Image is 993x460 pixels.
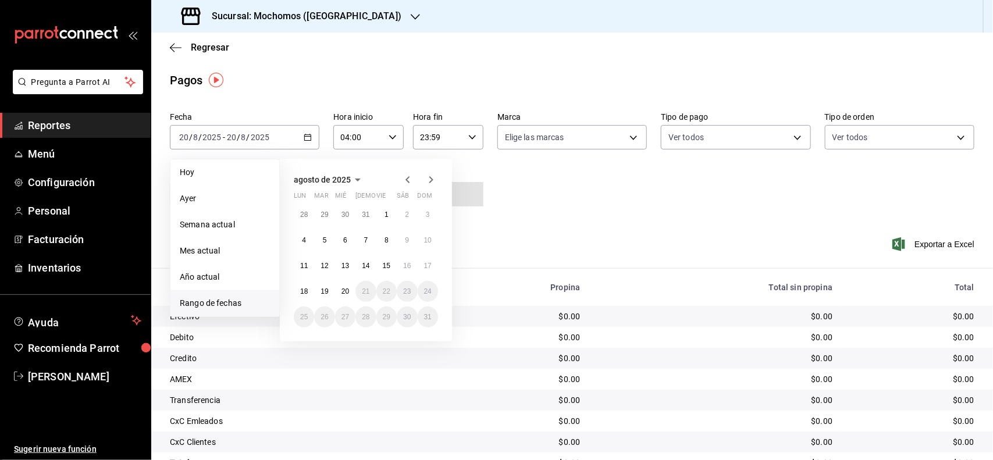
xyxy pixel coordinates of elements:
button: 13 de agosto de 2025 [335,255,355,276]
input: -- [241,133,247,142]
abbr: domingo [418,192,432,204]
span: Mes actual [180,245,270,257]
div: CxC Emleados [170,415,432,427]
abbr: 4 de agosto de 2025 [302,236,306,244]
label: Hora inicio [333,113,404,122]
span: Ayuda [28,313,126,327]
span: Ver todos [832,131,868,143]
button: 26 de agosto de 2025 [314,306,334,327]
span: [PERSON_NAME] [28,369,141,384]
abbr: 25 de agosto de 2025 [300,313,308,321]
button: 29 de julio de 2025 [314,204,334,225]
button: 19 de agosto de 2025 [314,281,334,302]
span: Inventarios [28,260,141,276]
abbr: 17 de agosto de 2025 [424,262,432,270]
div: $0.00 [451,311,581,322]
label: Fecha [170,113,319,122]
span: / [247,133,250,142]
abbr: 30 de agosto de 2025 [403,313,411,321]
abbr: 18 de agosto de 2025 [300,287,308,295]
abbr: 31 de agosto de 2025 [424,313,432,321]
div: $0.00 [451,415,581,427]
span: - [223,133,225,142]
label: Tipo de orden [825,113,974,122]
abbr: 11 de agosto de 2025 [300,262,308,270]
span: / [189,133,193,142]
abbr: 10 de agosto de 2025 [424,236,432,244]
span: agosto de 2025 [294,175,351,184]
abbr: lunes [294,192,306,204]
abbr: 28 de julio de 2025 [300,211,308,219]
div: $0.00 [851,436,974,448]
div: $0.00 [599,415,832,427]
abbr: 30 de julio de 2025 [341,211,349,219]
button: 25 de agosto de 2025 [294,306,314,327]
abbr: jueves [355,192,424,204]
abbr: viernes [376,192,386,204]
span: Ayer [180,192,270,205]
div: $0.00 [599,352,832,364]
button: open_drawer_menu [128,30,137,40]
div: $0.00 [451,394,581,406]
button: 1 de agosto de 2025 [376,204,397,225]
span: Configuración [28,174,141,190]
button: 7 de agosto de 2025 [355,230,376,251]
div: $0.00 [851,373,974,385]
div: $0.00 [599,436,832,448]
span: Pregunta a Parrot AI [31,76,125,88]
input: -- [193,133,198,142]
button: 17 de agosto de 2025 [418,255,438,276]
div: $0.00 [851,352,974,364]
abbr: 15 de agosto de 2025 [383,262,390,270]
button: 24 de agosto de 2025 [418,281,438,302]
div: $0.00 [451,352,581,364]
abbr: 27 de agosto de 2025 [341,313,349,321]
span: Recomienda Parrot [28,340,141,356]
button: 30 de agosto de 2025 [397,306,417,327]
button: 21 de agosto de 2025 [355,281,376,302]
h3: Sucursal: Mochomos ([GEOGRAPHIC_DATA]) [202,9,401,23]
button: 14 de agosto de 2025 [355,255,376,276]
abbr: 12 de agosto de 2025 [321,262,328,270]
span: Personal [28,203,141,219]
button: 23 de agosto de 2025 [397,281,417,302]
div: Debito [170,331,432,343]
a: Pregunta a Parrot AI [8,84,143,97]
abbr: 22 de agosto de 2025 [383,287,390,295]
div: CxC Clientes [170,436,432,448]
button: 9 de agosto de 2025 [397,230,417,251]
div: $0.00 [451,331,581,343]
abbr: 1 de agosto de 2025 [385,211,389,219]
abbr: 8 de agosto de 2025 [385,236,389,244]
button: 6 de agosto de 2025 [335,230,355,251]
abbr: 21 de agosto de 2025 [362,287,369,295]
span: Regresar [191,42,229,53]
div: $0.00 [599,373,832,385]
div: $0.00 [451,436,581,448]
abbr: 19 de agosto de 2025 [321,287,328,295]
button: agosto de 2025 [294,173,365,187]
label: Hora fin [413,113,483,122]
span: Rango de fechas [180,297,270,309]
span: Ver todos [668,131,704,143]
abbr: 31 de julio de 2025 [362,211,369,219]
button: Regresar [170,42,229,53]
button: Pregunta a Parrot AI [13,70,143,94]
div: Credito [170,352,432,364]
span: Elige las marcas [505,131,564,143]
button: 30 de julio de 2025 [335,204,355,225]
abbr: 16 de agosto de 2025 [403,262,411,270]
img: Tooltip marker [209,73,223,87]
span: Año actual [180,271,270,283]
span: Menú [28,146,141,162]
button: Exportar a Excel [895,237,974,251]
button: 15 de agosto de 2025 [376,255,397,276]
button: 10 de agosto de 2025 [418,230,438,251]
span: Sugerir nueva función [14,443,141,455]
button: 18 de agosto de 2025 [294,281,314,302]
button: 12 de agosto de 2025 [314,255,334,276]
abbr: sábado [397,192,409,204]
button: 4 de agosto de 2025 [294,230,314,251]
